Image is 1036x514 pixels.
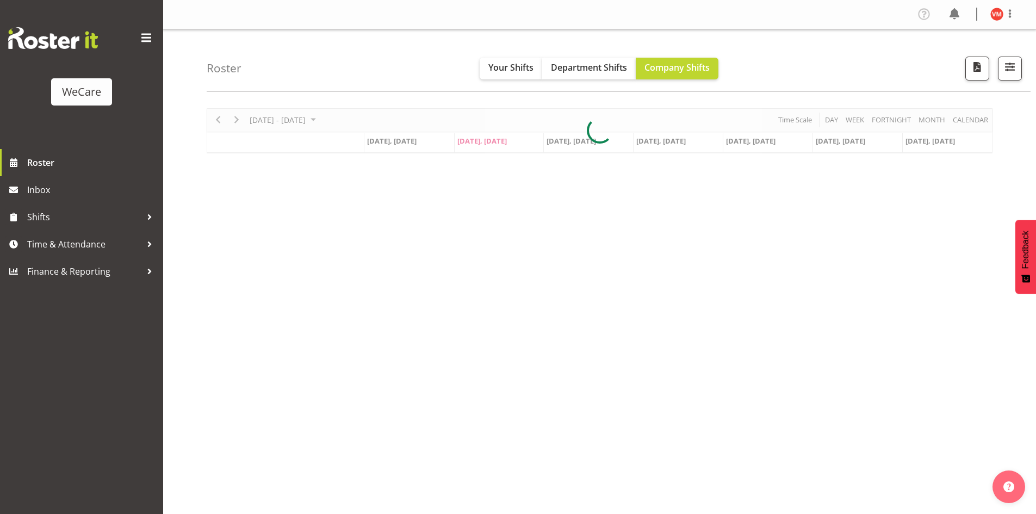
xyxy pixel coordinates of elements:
[27,236,141,252] span: Time & Attendance
[27,182,158,198] span: Inbox
[636,58,718,79] button: Company Shifts
[542,58,636,79] button: Department Shifts
[644,61,710,73] span: Company Shifts
[27,263,141,280] span: Finance & Reporting
[480,58,542,79] button: Your Shifts
[62,84,101,100] div: WeCare
[27,209,141,225] span: Shifts
[1021,231,1031,269] span: Feedback
[207,62,241,75] h4: Roster
[990,8,1003,21] img: viktoriia-molchanova11567.jpg
[488,61,533,73] span: Your Shifts
[965,57,989,80] button: Download a PDF of the roster according to the set date range.
[1003,481,1014,492] img: help-xxl-2.png
[8,27,98,49] img: Rosterit website logo
[1015,220,1036,294] button: Feedback - Show survey
[27,154,158,171] span: Roster
[551,61,627,73] span: Department Shifts
[998,57,1022,80] button: Filter Shifts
